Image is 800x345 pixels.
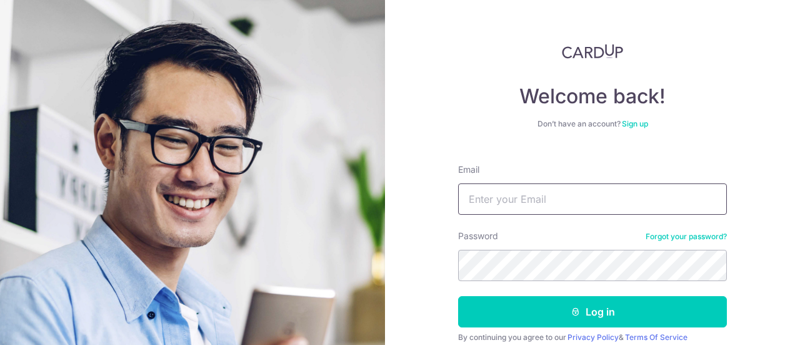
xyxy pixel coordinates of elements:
button: Log in [458,296,727,327]
label: Password [458,230,498,242]
img: CardUp Logo [562,44,623,59]
div: Don’t have an account? [458,119,727,129]
label: Email [458,163,479,176]
a: Forgot your password? [646,232,727,242]
a: Privacy Policy [567,332,619,342]
input: Enter your Email [458,183,727,215]
div: By continuing you agree to our & [458,332,727,342]
a: Sign up [622,119,648,128]
a: Terms Of Service [625,332,687,342]
h4: Welcome back! [458,84,727,109]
